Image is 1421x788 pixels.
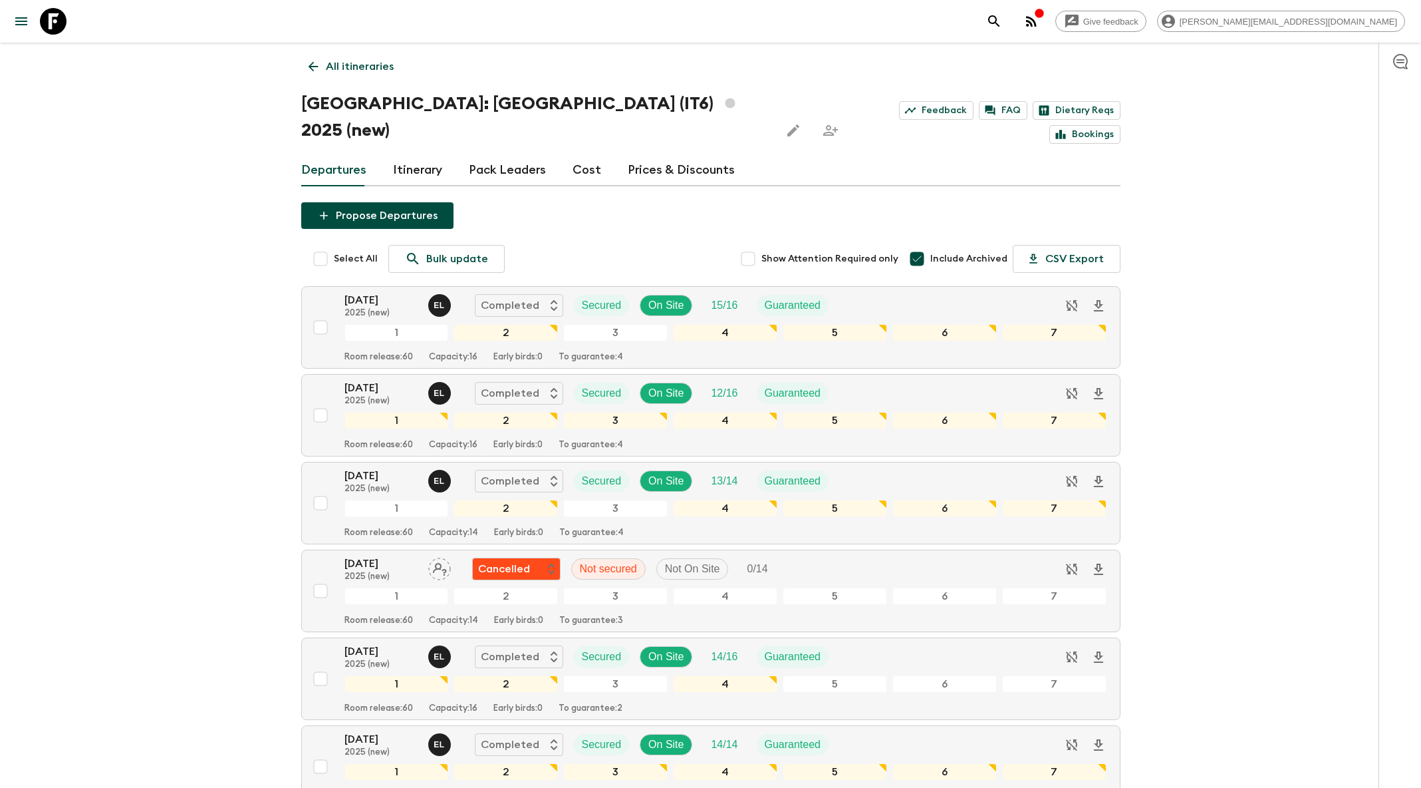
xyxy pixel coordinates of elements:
[1002,412,1106,429] div: 7
[892,412,997,429] div: 6
[494,528,543,538] p: Early birds: 0
[429,616,478,626] p: Capacity: 14
[559,616,623,626] p: To guarantee: 3
[344,747,418,758] p: 2025 (new)
[1064,385,1080,401] svg: Sync disabled - Archived departures are not synced
[1091,474,1106,490] svg: Download Onboarding
[453,412,558,429] div: 2
[711,473,737,489] p: 13 / 14
[783,324,887,341] div: 5
[573,154,601,186] a: Cost
[673,588,777,605] div: 4
[783,588,887,605] div: 5
[428,298,453,309] span: Eleonora Longobardi
[301,154,366,186] a: Departures
[673,324,777,341] div: 4
[1091,737,1106,753] svg: Download Onboarding
[703,295,745,316] div: Trip Fill
[1064,649,1080,665] svg: Sync disabled - Archived departures are not synced
[1002,588,1106,605] div: 7
[8,8,35,35] button: menu
[344,308,418,319] p: 2025 (new)
[703,471,745,492] div: Trip Fill
[481,737,539,753] p: Completed
[703,734,745,755] div: Trip Fill
[493,703,543,714] p: Early birds: 0
[1091,386,1106,402] svg: Download Onboarding
[493,352,543,363] p: Early birds: 0
[1049,125,1120,144] a: Bookings
[301,53,401,80] a: All itineraries
[571,558,646,580] div: Not secured
[640,295,692,316] div: On Site
[574,383,630,404] div: Secured
[559,528,624,538] p: To guarantee: 4
[574,471,630,492] div: Secured
[426,251,488,267] p: Bulk update
[1091,298,1106,314] svg: Download Onboarding
[711,385,737,401] p: 12 / 16
[301,638,1120,720] button: [DATE]2025 (new)Eleonora LongobardiCompletedSecuredOn SiteTrip FillGuaranteed1234567Room release:...
[765,385,821,401] p: Guaranteed
[563,324,668,341] div: 3
[582,385,622,401] p: Secured
[1033,101,1120,120] a: Dietary Reqs
[582,473,622,489] p: Secured
[481,297,539,313] p: Completed
[326,59,394,75] p: All itineraries
[640,646,692,668] div: On Site
[344,324,449,341] div: 1
[892,324,997,341] div: 6
[344,763,449,781] div: 1
[739,558,775,580] div: Trip Fill
[1091,562,1106,578] svg: Download Onboarding
[930,252,1007,266] span: Include Archived
[673,412,777,429] div: 4
[344,468,418,484] p: [DATE]
[628,154,735,186] a: Prices & Discounts
[665,561,720,577] p: Not On Site
[582,297,622,313] p: Secured
[582,737,622,753] p: Secured
[673,676,777,693] div: 4
[494,616,543,626] p: Early birds: 0
[344,412,449,429] div: 1
[429,440,477,451] p: Capacity: 16
[711,737,737,753] p: 14 / 14
[344,703,413,714] p: Room release: 60
[453,324,558,341] div: 2
[344,440,413,451] p: Room release: 60
[428,386,453,397] span: Eleonora Longobardi
[783,412,887,429] div: 5
[640,471,692,492] div: On Site
[1157,11,1405,32] div: [PERSON_NAME][EMAIL_ADDRESS][DOMAIN_NAME]
[559,352,623,363] p: To guarantee: 4
[344,500,449,517] div: 1
[301,202,453,229] button: Propose Departures
[429,703,477,714] p: Capacity: 16
[656,558,729,580] div: Not On Site
[453,763,558,781] div: 2
[344,292,418,308] p: [DATE]
[344,380,418,396] p: [DATE]
[344,484,418,494] p: 2025 (new)
[301,462,1120,544] button: [DATE]2025 (new)Eleonora LongobardiCompletedSecuredOn SiteTrip FillGuaranteed1234567Room release:...
[979,101,1027,120] a: FAQ
[765,649,821,665] p: Guaranteed
[1076,17,1146,27] span: Give feedback
[899,101,973,120] a: Feedback
[703,646,745,668] div: Trip Fill
[344,352,413,363] p: Room release: 60
[574,646,630,668] div: Secured
[334,252,378,266] span: Select All
[1064,297,1080,313] svg: Sync disabled - Archived departures are not synced
[981,8,1007,35] button: search adventures
[344,616,413,626] p: Room release: 60
[648,737,684,753] p: On Site
[582,649,622,665] p: Secured
[429,352,477,363] p: Capacity: 16
[780,117,807,144] button: Edit this itinerary
[711,297,737,313] p: 15 / 16
[648,385,684,401] p: On Site
[765,737,821,753] p: Guaranteed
